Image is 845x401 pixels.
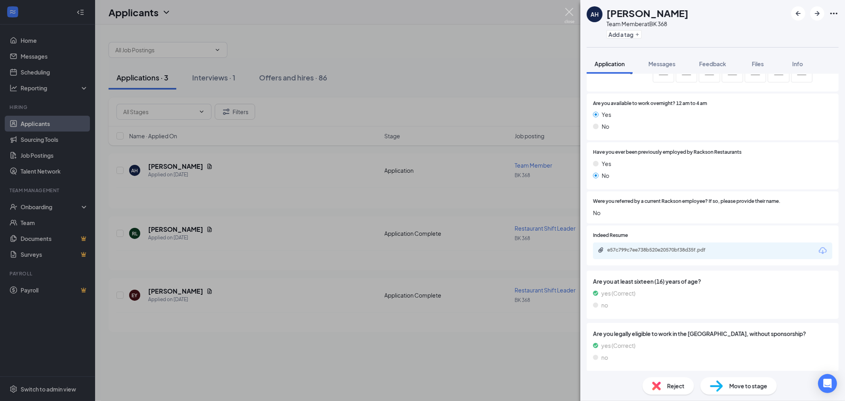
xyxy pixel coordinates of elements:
[601,301,608,309] span: no
[601,341,635,350] span: yes (Correct)
[593,149,742,156] span: Have you ever been previously employed by Rackson Restaurants
[752,60,764,67] span: Files
[593,277,832,286] span: Are you at least sixteen (16) years of age?
[792,60,803,67] span: Info
[699,60,726,67] span: Feedback
[607,6,689,20] h1: [PERSON_NAME]
[595,60,625,67] span: Application
[667,382,685,390] span: Reject
[810,6,824,21] button: ArrowRight
[591,10,599,18] div: AH
[635,32,640,37] svg: Plus
[602,159,611,168] span: Yes
[729,382,767,390] span: Move to stage
[593,100,707,107] span: Are you available to work overnight? 12 am to 4 am
[607,247,718,253] div: e57c799c7ee738b520e20570bf38d35f.pdf
[813,9,822,18] svg: ArrowRight
[602,110,611,119] span: Yes
[602,171,609,180] span: No
[818,374,837,393] div: Open Intercom Messenger
[593,329,832,338] span: Are you legally eligible to work in the [GEOGRAPHIC_DATA], without sponsorship?
[791,6,805,21] button: ArrowLeftNew
[829,9,839,18] svg: Ellipses
[593,208,832,217] span: No
[598,247,604,253] svg: Paperclip
[593,198,780,205] span: Were you referred by a current Rackson employee? If so, please provide their name.
[602,122,609,131] span: No
[793,9,803,18] svg: ArrowLeftNew
[818,246,828,256] svg: Download
[607,20,689,28] div: Team Member at BK 368
[601,353,608,362] span: no
[607,30,642,38] button: PlusAdd a tag
[601,289,635,298] span: yes (Correct)
[649,60,675,67] span: Messages
[593,232,628,239] span: Indeed Resume
[598,247,726,254] a: Paperclipe57c799c7ee738b520e20570bf38d35f.pdf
